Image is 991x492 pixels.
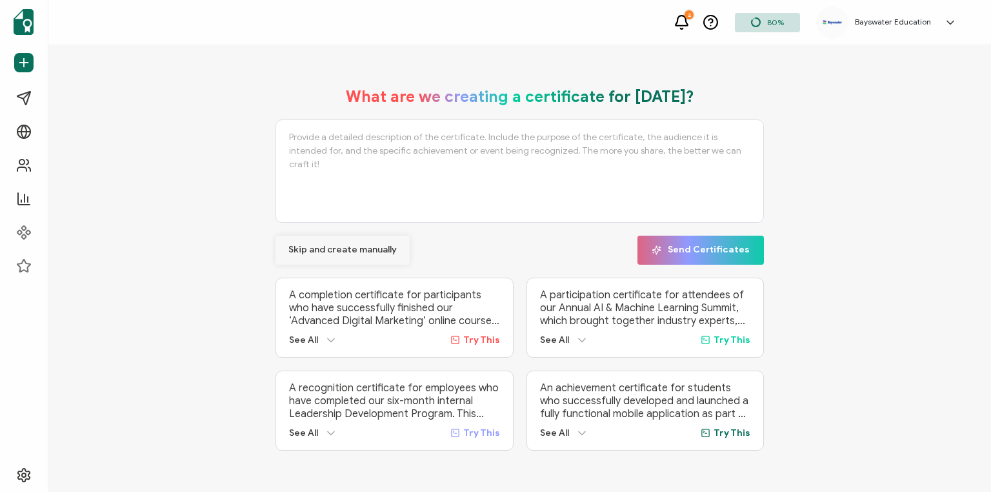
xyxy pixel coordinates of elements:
span: Try This [714,334,750,345]
h1: What are we creating a certificate for [DATE]? [346,87,694,107]
div: 2 [685,10,694,19]
iframe: Chat Widget [926,430,991,492]
img: sertifier-logomark-colored.svg [14,9,34,35]
p: A completion certificate for participants who have successfully finished our ‘Advanced Digital Ma... [289,289,499,327]
span: Send Certificates [652,245,750,255]
span: Try This [463,427,500,438]
h5: Bayswater Education [855,17,931,26]
p: An achievement certificate for students who successfully developed and launched a fully functiona... [540,382,750,420]
span: 80% [767,17,784,27]
span: See All [540,427,569,438]
button: Skip and create manually [275,236,410,265]
img: e421b917-46e4-4ebc-81ec-125abdc7015c.png [823,20,842,25]
p: A participation certificate for attendees of our Annual AI & Machine Learning Summit, which broug... [540,289,750,327]
p: A recognition certificate for employees who have completed our six-month internal Leadership Deve... [289,382,499,420]
span: Try This [714,427,750,438]
span: See All [540,334,569,345]
span: See All [289,334,318,345]
span: Try This [463,334,500,345]
button: Send Certificates [637,236,764,265]
span: Skip and create manually [288,245,397,254]
span: See All [289,427,318,438]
